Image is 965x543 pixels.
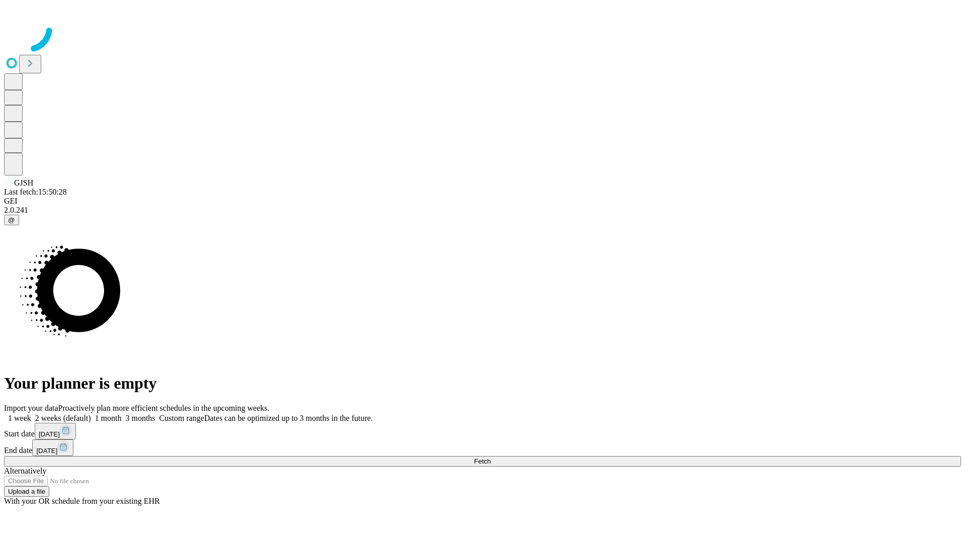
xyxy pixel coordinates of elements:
[35,414,91,422] span: 2 weeks (default)
[4,374,961,393] h1: Your planner is empty
[8,414,31,422] span: 1 week
[4,404,58,412] span: Import your data
[4,423,961,439] div: Start date
[4,215,19,225] button: @
[14,178,33,187] span: GJSH
[35,423,76,439] button: [DATE]
[4,497,160,505] span: With your OR schedule from your existing EHR
[58,404,269,412] span: Proactively plan more efficient schedules in the upcoming weeks.
[4,467,46,475] span: Alternatively
[4,439,961,456] div: End date
[4,206,961,215] div: 2.0.241
[159,414,204,422] span: Custom range
[204,414,372,422] span: Dates can be optimized up to 3 months in the future.
[36,447,57,455] span: [DATE]
[95,414,122,422] span: 1 month
[39,430,60,438] span: [DATE]
[4,456,961,467] button: Fetch
[474,458,491,465] span: Fetch
[4,188,67,196] span: Last fetch: 15:50:28
[4,486,49,497] button: Upload a file
[4,197,961,206] div: GEI
[32,439,73,456] button: [DATE]
[8,216,15,224] span: @
[126,414,155,422] span: 3 months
